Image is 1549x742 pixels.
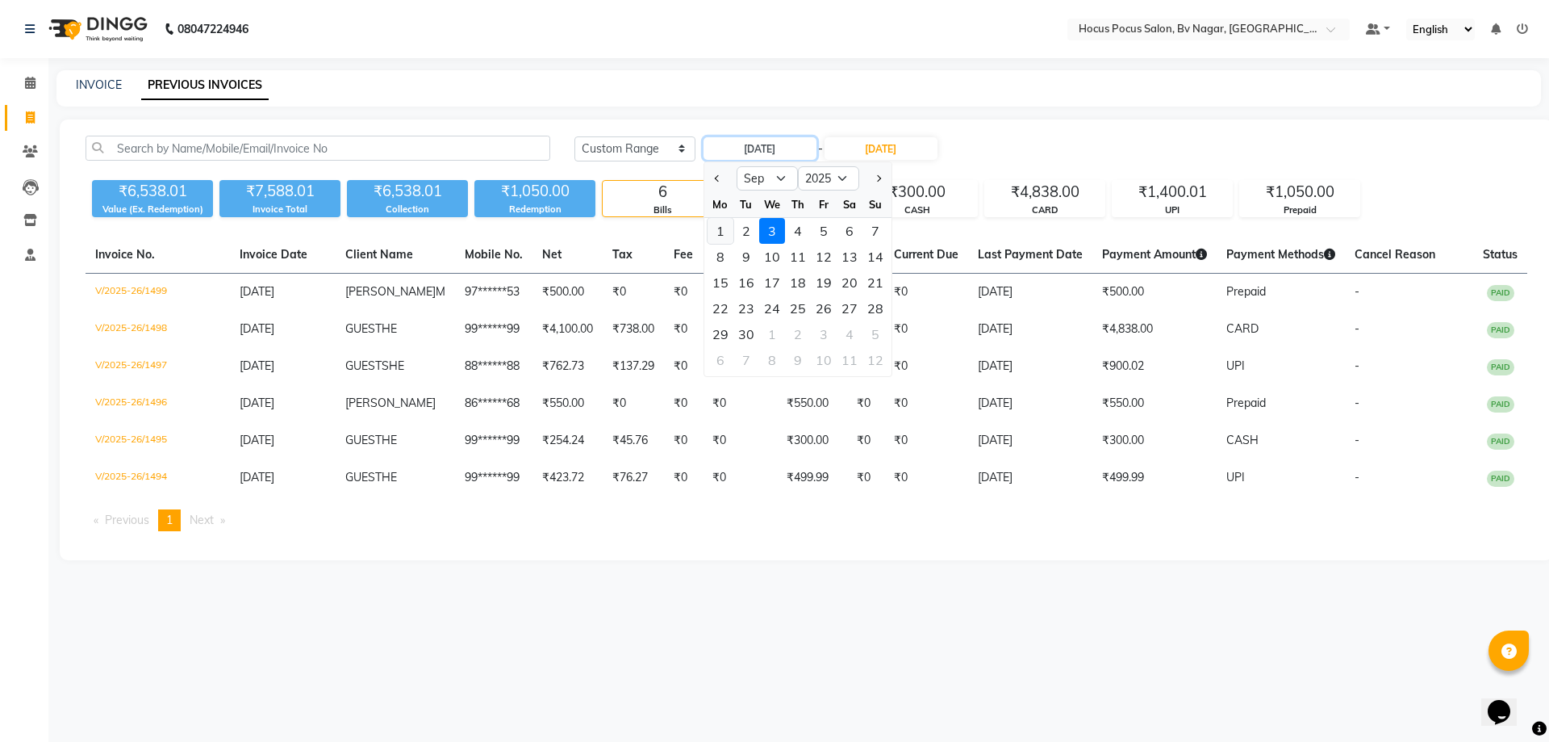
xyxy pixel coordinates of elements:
[708,270,733,296] div: 15
[968,422,1092,459] td: [DATE]
[1092,348,1217,385] td: ₹900.02
[1487,396,1514,413] span: PAID
[708,296,733,321] div: Monday, September 22, 2025
[968,274,1092,312] td: [DATE]
[345,284,436,299] span: [PERSON_NAME]
[759,270,785,296] div: 17
[759,270,785,296] div: Wednesday, September 17, 2025
[759,296,785,321] div: Wednesday, September 24, 2025
[240,321,274,336] span: [DATE]
[733,218,759,244] div: 2
[603,181,722,203] div: 6
[603,311,664,348] td: ₹738.00
[1487,434,1514,450] span: PAID
[86,348,230,385] td: V/2025-26/1497
[347,203,468,216] div: Collection
[92,180,213,203] div: ₹6,538.01
[532,274,603,312] td: ₹500.00
[704,137,816,160] input: Start Date
[1092,385,1217,422] td: ₹550.00
[1240,203,1359,217] div: Prepaid
[733,321,759,347] div: Tuesday, September 30, 2025
[1481,677,1533,726] iframe: chat widget
[1355,470,1359,484] span: -
[862,218,888,244] div: 7
[708,321,733,347] div: Monday, September 29, 2025
[785,347,811,373] div: 9
[785,270,811,296] div: 18
[708,296,733,321] div: 22
[95,247,155,262] span: Invoice No.
[708,321,733,347] div: 29
[759,321,785,347] div: Wednesday, October 1, 2025
[86,422,230,459] td: V/2025-26/1495
[664,311,703,348] td: ₹0
[884,274,968,312] td: ₹0
[708,347,733,373] div: 6
[894,247,958,262] span: Current Due
[837,218,862,244] div: Saturday, September 6, 2025
[759,244,785,270] div: 10
[612,247,633,262] span: Tax
[862,191,888,217] div: Su
[759,218,785,244] div: 3
[1092,311,1217,348] td: ₹4,838.00
[603,274,664,312] td: ₹0
[837,296,862,321] div: Saturday, September 27, 2025
[733,347,759,373] div: Tuesday, October 7, 2025
[811,296,837,321] div: 26
[811,244,837,270] div: Friday, September 12, 2025
[759,218,785,244] div: Wednesday, September 3, 2025
[1355,358,1359,373] span: -
[240,470,274,484] span: [DATE]
[382,321,397,336] span: HE
[733,321,759,347] div: 30
[542,247,562,262] span: Net
[708,244,733,270] div: Monday, September 8, 2025
[86,274,230,312] td: V/2025-26/1499
[884,459,968,497] td: ₹0
[345,321,382,336] span: GUEST
[347,180,468,203] div: ₹6,538.01
[785,321,811,347] div: Thursday, October 2, 2025
[759,244,785,270] div: Wednesday, September 10, 2025
[240,396,274,410] span: [DATE]
[847,459,884,497] td: ₹0
[811,218,837,244] div: 5
[1487,471,1514,487] span: PAID
[811,347,837,373] div: 10
[837,191,862,217] div: Sa
[862,321,888,347] div: 5
[166,513,173,527] span: 1
[1226,358,1245,373] span: UPI
[1487,359,1514,375] span: PAID
[837,347,862,373] div: 11
[733,347,759,373] div: 7
[41,6,152,52] img: logo
[837,218,862,244] div: 6
[733,191,759,217] div: Tu
[532,385,603,422] td: ₹550.00
[603,459,664,497] td: ₹76.27
[759,347,785,373] div: Wednesday, October 8, 2025
[240,284,274,299] span: [DATE]
[1487,322,1514,338] span: PAID
[862,270,888,296] div: Sunday, September 21, 2025
[382,358,404,373] span: SHE
[862,347,888,373] div: Sunday, October 12, 2025
[825,137,937,160] input: End Date
[837,270,862,296] div: 20
[759,296,785,321] div: 24
[978,247,1083,262] span: Last Payment Date
[532,422,603,459] td: ₹254.24
[862,321,888,347] div: Sunday, October 5, 2025
[1355,396,1359,410] span: -
[733,244,759,270] div: Tuesday, September 9, 2025
[240,433,274,447] span: [DATE]
[1355,321,1359,336] span: -
[811,191,837,217] div: Fr
[862,270,888,296] div: 21
[1226,284,1266,299] span: Prepaid
[884,311,968,348] td: ₹0
[1355,247,1435,262] span: Cancel Reason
